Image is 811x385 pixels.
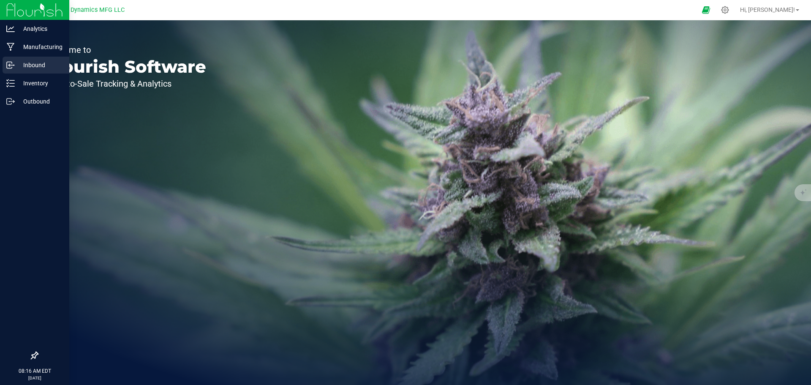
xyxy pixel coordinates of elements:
[6,97,15,106] inline-svg: Outbound
[46,46,206,54] p: Welcome to
[4,367,65,375] p: 08:16 AM EDT
[15,24,65,34] p: Analytics
[15,60,65,70] p: Inbound
[740,6,795,13] span: Hi, [PERSON_NAME]!
[15,96,65,106] p: Outbound
[15,78,65,88] p: Inventory
[6,61,15,69] inline-svg: Inbound
[48,6,125,14] span: Modern Dynamics MFG LLC
[46,79,206,88] p: Seed-to-Sale Tracking & Analytics
[720,6,730,14] div: Manage settings
[46,58,206,75] p: Flourish Software
[4,375,65,381] p: [DATE]
[6,25,15,33] inline-svg: Analytics
[6,43,15,51] inline-svg: Manufacturing
[6,79,15,87] inline-svg: Inventory
[15,42,65,52] p: Manufacturing
[697,2,716,18] span: Open Ecommerce Menu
